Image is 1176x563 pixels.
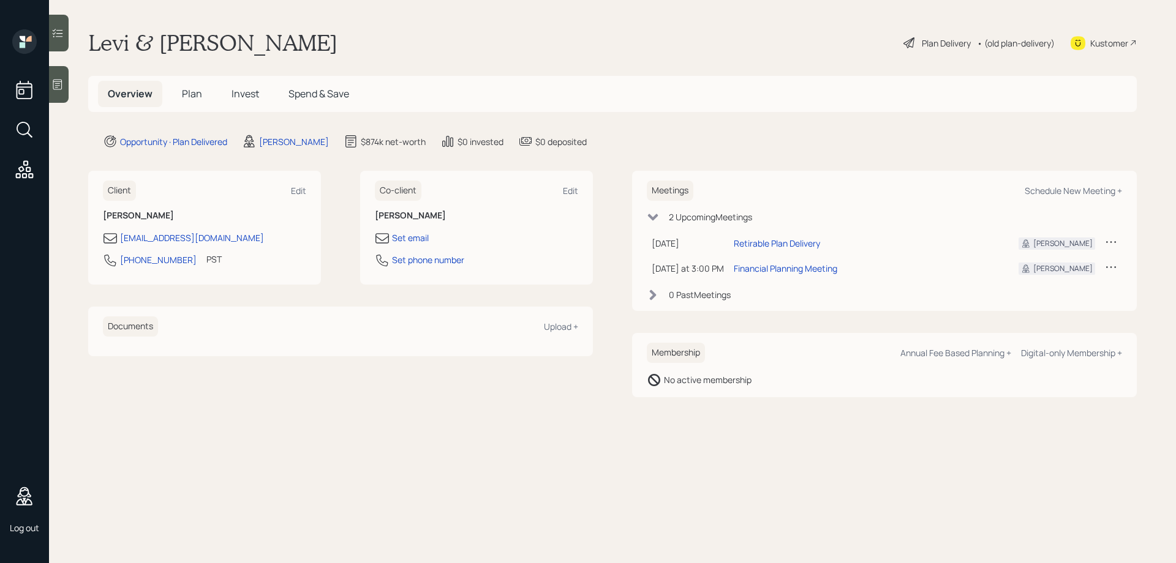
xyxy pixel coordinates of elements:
div: [DATE] [652,237,724,250]
h6: Documents [103,316,158,337]
div: • (old plan-delivery) [977,37,1055,50]
span: Plan [182,87,202,100]
div: Retirable Plan Delivery [734,237,820,250]
h1: Levi & [PERSON_NAME] [88,29,337,56]
div: Edit [563,185,578,196]
div: [EMAIL_ADDRESS][DOMAIN_NAME] [120,231,264,244]
div: Set email [392,231,429,244]
div: [PERSON_NAME] [1033,263,1093,274]
div: Plan Delivery [922,37,971,50]
div: Upload + [544,321,578,332]
div: 0 Past Meeting s [669,288,731,301]
h6: Membership [647,343,705,363]
div: $0 invested [458,135,503,148]
div: No active membership [664,373,752,386]
div: Log out [10,522,39,534]
h6: [PERSON_NAME] [103,211,306,221]
div: Opportunity · Plan Delivered [120,135,227,148]
div: Set phone number [392,253,464,266]
div: [PHONE_NUMBER] [120,253,197,266]
div: $0 deposited [535,135,587,148]
div: 2 Upcoming Meeting s [669,211,752,223]
h6: Client [103,181,136,201]
div: Digital-only Membership + [1021,347,1122,359]
h6: Meetings [647,181,693,201]
div: Financial Planning Meeting [734,262,837,275]
div: Edit [291,185,306,196]
span: Spend & Save [288,87,349,100]
div: [PERSON_NAME] [1033,238,1093,249]
div: [DATE] at 3:00 PM [652,262,724,275]
div: $874k net-worth [361,135,426,148]
div: Schedule New Meeting + [1025,185,1122,196]
div: [PERSON_NAME] [259,135,329,148]
h6: Co-client [375,181,421,201]
div: Kustomer [1090,37,1128,50]
h6: [PERSON_NAME] [375,211,578,221]
div: PST [206,253,222,266]
span: Overview [108,87,153,100]
span: Invest [232,87,259,100]
div: Annual Fee Based Planning + [900,347,1011,359]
